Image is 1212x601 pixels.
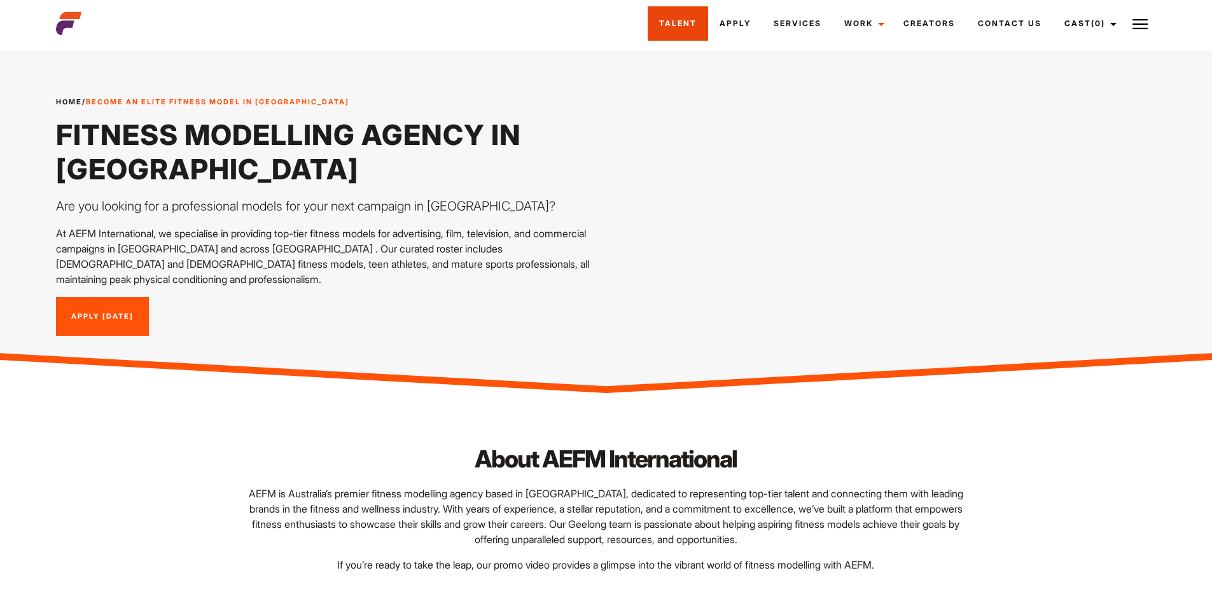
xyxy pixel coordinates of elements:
a: Home [56,97,82,106]
a: Services [762,6,833,41]
a: Work [833,6,892,41]
a: Apply [DATE] [56,297,149,336]
p: AEFM is Australia’s premier fitness modelling agency based in [GEOGRAPHIC_DATA], dedicated to rep... [242,486,970,547]
h1: Fitness Modelling Agency in [GEOGRAPHIC_DATA] [56,118,598,186]
img: cropped-aefm-brand-fav-22-square.png [56,11,81,36]
a: Creators [892,6,966,41]
span: / [56,97,349,107]
h2: About AEFM International [242,443,970,476]
a: Apply [708,6,762,41]
span: (0) [1091,18,1105,28]
a: Contact Us [966,6,1053,41]
a: Cast(0) [1053,6,1124,41]
p: If you’re ready to take the leap, our promo video provides a glimpse into the vibrant world of fi... [242,557,970,572]
p: At AEFM International, we specialise in providing top-tier fitness models for advertising, film, ... [56,226,598,287]
p: Are you looking for a professional models for your next campaign in [GEOGRAPHIC_DATA]? [56,197,598,216]
img: Burger icon [1132,17,1148,32]
a: Talent [648,6,708,41]
strong: Become an Elite Fitness Model in [GEOGRAPHIC_DATA] [86,97,349,106]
